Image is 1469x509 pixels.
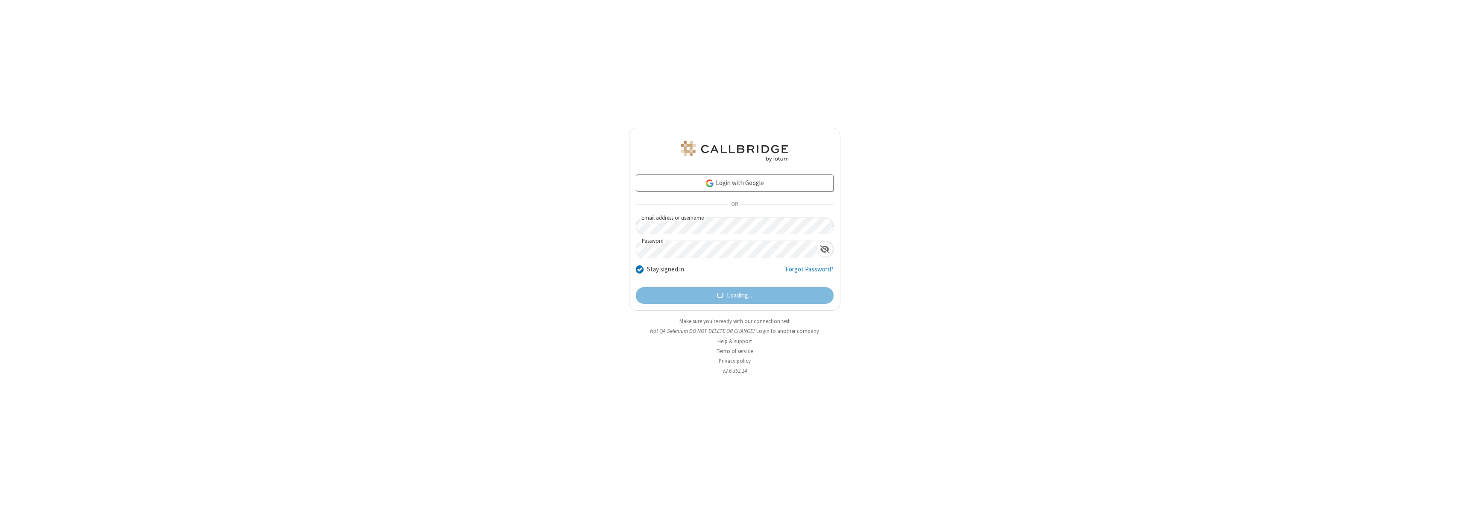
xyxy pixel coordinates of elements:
[705,179,714,188] img: google-icon.png
[679,141,790,162] img: QA Selenium DO NOT DELETE OR CHANGE
[816,241,833,257] div: Show password
[636,287,834,304] button: Loading...
[728,199,741,211] span: OR
[785,265,834,281] a: Forgot Password?
[629,327,840,335] li: Not QA Selenium DO NOT DELETE OR CHANGE?
[636,241,816,258] input: Password
[727,291,752,300] span: Loading...
[636,174,834,191] a: Login with Google
[647,265,684,274] label: Stay signed in
[717,338,752,345] a: Help & support
[679,318,790,325] a: Make sure you're ready with our connection test
[756,327,819,335] button: Login to another company
[719,357,751,365] a: Privacy policy
[1448,487,1463,503] iframe: Chat
[629,367,840,375] li: v2.6.352.14
[636,218,834,234] input: Email address or username
[717,347,753,355] a: Terms of service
